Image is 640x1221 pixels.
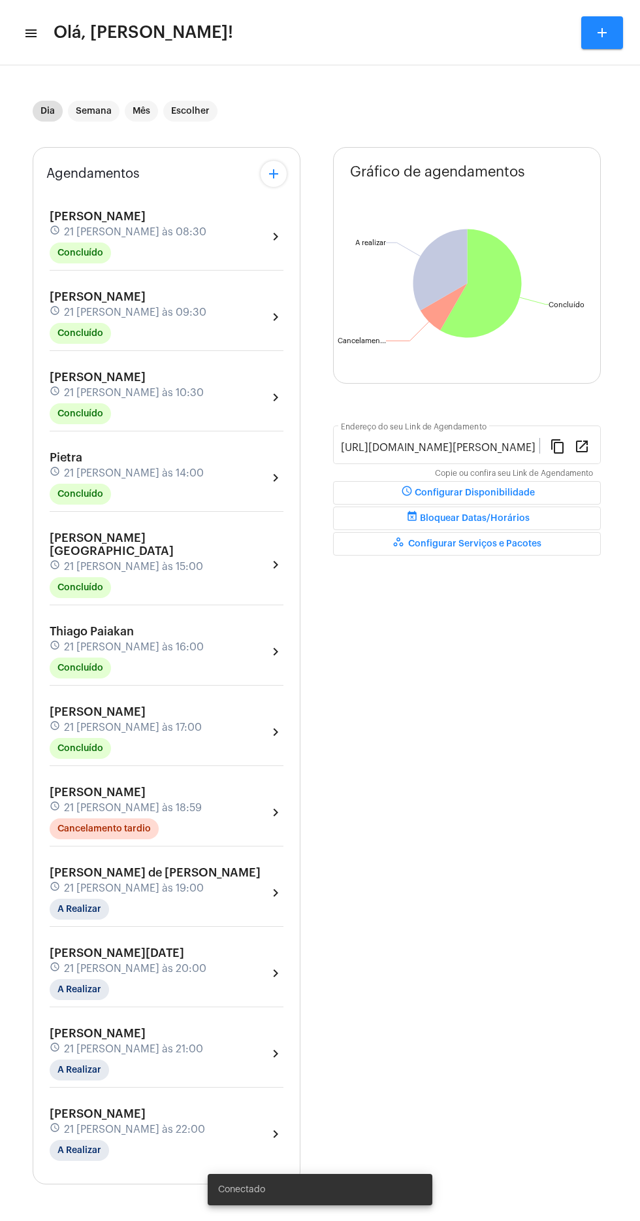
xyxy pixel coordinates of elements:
text: Cancelamen... [338,337,386,344]
span: 21 [PERSON_NAME] às 20:00 [64,963,206,975]
span: [PERSON_NAME][DATE] [50,947,184,959]
mat-chip: Concluído [50,243,111,263]
mat-icon: content_copy [550,438,566,454]
mat-icon: add [266,166,281,182]
span: 21 [PERSON_NAME] às 21:00 [64,1043,203,1055]
span: 21 [PERSON_NAME] às 14:00 [64,467,204,479]
span: Conectado [218,1183,265,1196]
span: 21 [PERSON_NAME] às 08:30 [64,226,206,238]
mat-icon: schedule [50,1042,61,1056]
span: Bloquear Datas/Horários [404,514,530,523]
mat-chip: Concluído [50,484,111,505]
mat-chip: Concluído [50,658,111,678]
mat-chip: Mês [125,101,158,122]
mat-chip: Escolher [163,101,217,122]
span: [PERSON_NAME] [50,706,146,718]
mat-icon: chevron_right [268,1126,283,1142]
mat-chip: Semana [68,101,120,122]
mat-icon: event_busy [404,510,420,526]
mat-icon: chevron_right [268,309,283,325]
mat-icon: schedule [50,225,61,239]
span: Agendamentos [46,167,140,181]
mat-icon: schedule [50,466,61,480]
span: [PERSON_NAME] [50,291,146,303]
mat-hint: Copie ou confira seu Link de Agendamento [435,469,593,478]
span: [PERSON_NAME] [50,1108,146,1120]
span: 21 [PERSON_NAME] às 09:30 [64,307,206,318]
mat-icon: chevron_right [268,390,283,405]
span: 21 [PERSON_NAME] às 17:00 [64,722,202,733]
mat-chip: Concluído [50,738,111,759]
mat-icon: schedule [399,485,415,501]
mat-icon: schedule [50,1122,61,1137]
span: [PERSON_NAME] [50,210,146,222]
mat-icon: schedule [50,801,61,815]
mat-chip: Concluído [50,403,111,424]
mat-icon: schedule [50,305,61,320]
mat-icon: workspaces_outlined [392,536,408,552]
button: Configurar Serviços e Pacotes [333,532,601,556]
span: [PERSON_NAME] [50,786,146,798]
span: Configurar Serviços e Pacotes [392,539,541,548]
span: Pietra [50,452,82,463]
mat-icon: chevron_right [268,229,283,244]
mat-icon: chevron_right [268,1046,283,1062]
mat-icon: chevron_right [268,724,283,740]
mat-icon: chevron_right [268,470,283,486]
mat-icon: schedule [50,640,61,654]
mat-icon: chevron_right [268,644,283,660]
mat-chip: A Realizar [50,979,109,1000]
span: [PERSON_NAME][GEOGRAPHIC_DATA] [50,532,174,557]
mat-chip: A Realizar [50,1060,109,1080]
mat-chip: Concluído [50,323,111,344]
span: 21 [PERSON_NAME] às 19:00 [64,882,204,894]
button: Bloquear Datas/Horários [333,507,601,530]
mat-icon: chevron_right [268,885,283,901]
text: A realizar [355,239,386,246]
span: 21 [PERSON_NAME] às 10:30 [64,387,204,399]
span: 21 [PERSON_NAME] às 18:59 [64,802,202,814]
mat-icon: chevron_right [268,965,283,981]
mat-icon: open_in_new [574,438,590,454]
mat-icon: schedule [50,962,61,976]
span: [PERSON_NAME] [50,371,146,383]
input: Link [341,442,539,454]
mat-chip: Cancelamento tardio [50,818,159,839]
mat-chip: A Realizar [50,899,109,920]
mat-chip: Concluído [50,577,111,598]
span: 21 [PERSON_NAME] às 15:00 [64,561,203,573]
button: Configurar Disponibilidade [333,481,601,505]
mat-icon: sidenav icon [24,25,37,41]
mat-icon: chevron_right [268,805,283,820]
span: Gráfico de agendamentos [350,164,525,180]
mat-icon: schedule [50,720,61,735]
span: 21 [PERSON_NAME] às 22:00 [64,1124,205,1135]
span: Olá, [PERSON_NAME]! [54,22,233,43]
span: Thiago Paiakan [50,626,134,637]
mat-icon: schedule [50,560,61,574]
span: Configurar Disponibilidade [399,488,535,497]
span: [PERSON_NAME] [50,1028,146,1039]
span: [PERSON_NAME] de [PERSON_NAME] [50,867,261,878]
text: Concluído [549,301,584,309]
mat-icon: schedule [50,386,61,400]
mat-icon: add [594,25,610,41]
span: 21 [PERSON_NAME] às 16:00 [64,641,204,653]
mat-icon: chevron_right [268,557,283,573]
mat-icon: schedule [50,881,61,895]
mat-chip: Dia [33,101,63,122]
mat-chip: A Realizar [50,1140,109,1161]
